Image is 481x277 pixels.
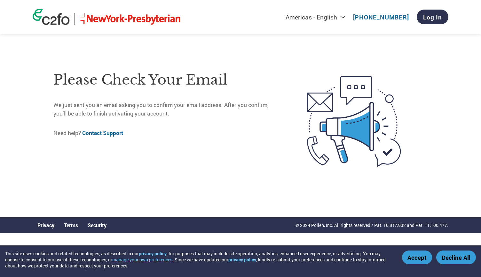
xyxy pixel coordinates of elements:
img: open-email [280,64,428,178]
img: c2fo logo [33,9,70,25]
img: NewYork-Presbyterian [80,13,181,25]
button: Accept [402,251,432,264]
p: Need help? [53,129,280,137]
button: manage your own preferences [112,257,172,263]
a: Security [88,222,106,228]
button: Decline All [436,251,476,264]
a: Log In [417,10,448,24]
a: privacy policy [228,257,256,263]
a: Contact Support [82,129,123,137]
p: We just sent you an email asking you to confirm your email address. After you confirm, you’ll be ... [53,101,280,118]
a: Privacy [37,222,54,228]
p: © 2024 Pollen, Inc. All rights reserved / Pat. 10,817,932 and Pat. 11,100,477. [296,222,448,228]
a: Terms [64,222,78,228]
div: This site uses cookies and related technologies, as described in our , for purposes that may incl... [5,251,393,269]
a: privacy policy [139,251,167,257]
h1: Please check your email [53,70,280,90]
a: [PHONE_NUMBER] [353,13,409,21]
